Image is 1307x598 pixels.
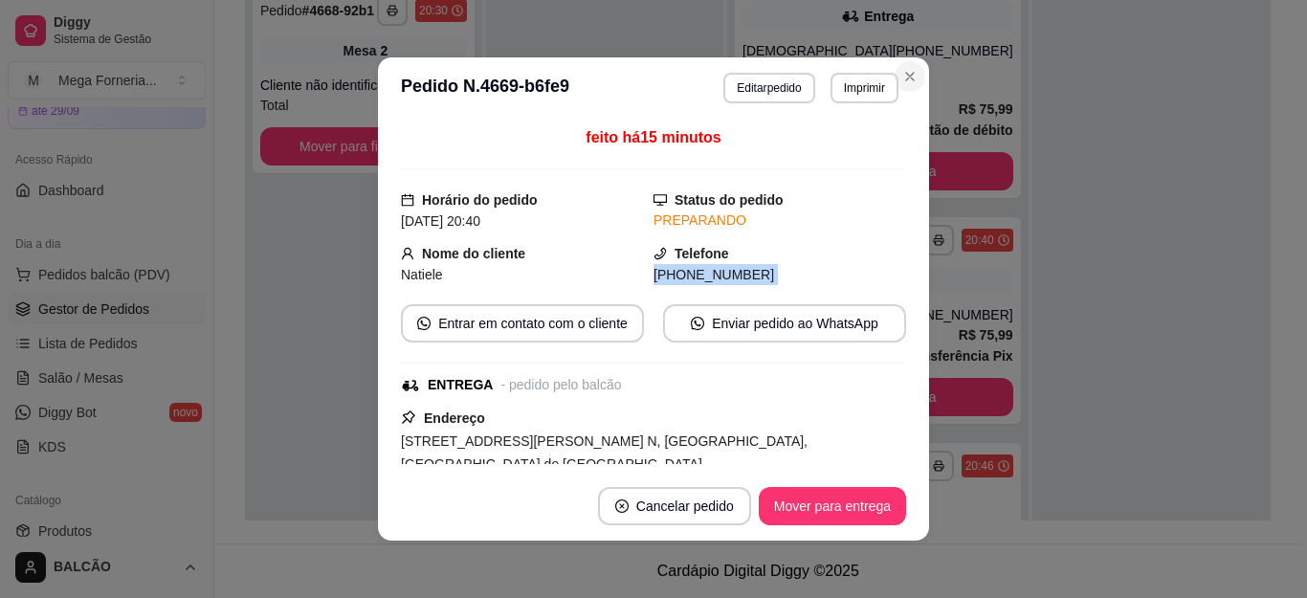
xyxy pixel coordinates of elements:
span: close-circle [615,499,629,513]
span: whats-app [417,317,431,330]
span: [DATE] 20:40 [401,213,480,229]
span: phone [653,247,667,260]
strong: Telefone [675,246,729,261]
span: desktop [653,193,667,207]
button: Editarpedido [723,73,814,103]
button: whats-appEntrar em contato com o cliente [401,304,644,343]
button: Close [895,61,925,92]
button: whats-appEnviar pedido ao WhatsApp [663,304,906,343]
h3: Pedido N. 4669-b6fe9 [401,73,569,103]
button: Mover para entrega [759,487,906,525]
strong: Status do pedido [675,192,784,208]
span: [PHONE_NUMBER] [653,267,774,282]
span: pushpin [401,410,416,425]
span: user [401,247,414,260]
strong: Horário do pedido [422,192,538,208]
div: PREPARANDO [653,210,906,231]
div: - pedido pelo balcão [500,375,621,395]
span: [STREET_ADDRESS][PERSON_NAME] N, [GEOGRAPHIC_DATA],[GEOGRAPHIC_DATA] de [GEOGRAPHIC_DATA] [401,433,808,472]
span: whats-app [691,317,704,330]
button: close-circleCancelar pedido [598,487,751,525]
span: calendar [401,193,414,207]
button: Imprimir [831,73,898,103]
span: feito há 15 minutos [586,129,720,145]
strong: Endereço [424,410,485,426]
div: ENTREGA [428,375,493,395]
strong: Nome do cliente [422,246,525,261]
span: Natiele [401,267,443,282]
